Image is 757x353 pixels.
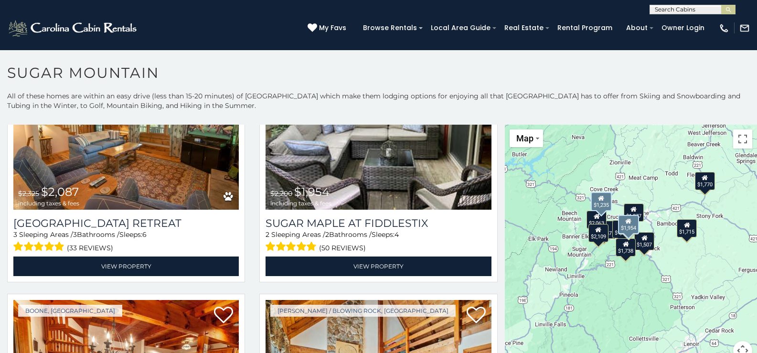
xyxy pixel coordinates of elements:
div: $1,738 [616,238,636,257]
span: $2,200 [270,189,292,198]
button: Change map style [510,129,543,147]
div: $1,507 [634,232,654,250]
img: White-1-2.png [7,19,139,38]
div: $1,787 [612,220,632,238]
span: 2 [325,230,329,239]
h3: Boulder Falls Retreat [13,217,239,230]
span: $2,325 [18,189,39,198]
span: 4 [394,230,399,239]
a: View Property [266,257,491,276]
div: $1,726 [591,192,612,211]
a: Browse Rentals [358,21,422,35]
div: $1,243 [618,216,639,234]
div: $2,109 [588,224,608,242]
img: phone-regular-white.png [719,23,729,33]
a: View Property [13,257,239,276]
span: My Favs [319,23,346,33]
span: 2 [266,230,269,239]
div: $1,770 [694,171,714,190]
span: (33 reviews) [67,242,113,254]
a: About [621,21,652,35]
a: Sugar Maple at Fiddlestix $2,200 $1,954 including taxes & fees [266,59,491,210]
span: (50 reviews) [319,242,366,254]
div: Sleeping Areas / Bathrooms / Sleeps: [13,230,239,254]
a: Rental Program [553,21,617,35]
a: Real Estate [500,21,548,35]
span: 6 [142,230,147,239]
a: Sugar Maple at Fiddlestix [266,217,491,230]
a: [GEOGRAPHIC_DATA] Retreat [13,217,239,230]
div: $1,954 [618,215,639,234]
span: Map [516,133,533,143]
span: $2,087 [41,185,79,199]
span: including taxes & fees [270,200,331,206]
a: Add to favorites [214,306,233,326]
a: Owner Login [657,21,709,35]
div: $1,877 [624,203,644,222]
a: Boulder Falls Retreat $2,325 $2,087 including taxes & fees [13,59,239,210]
a: Boone, [GEOGRAPHIC_DATA] [18,305,122,317]
div: $1,235 [591,192,612,211]
div: $2,063 [586,211,607,229]
span: including taxes & fees [18,200,79,206]
span: 3 [13,230,17,239]
a: Add to favorites [467,306,486,326]
span: $1,954 [294,185,330,199]
div: Sleeping Areas / Bathrooms / Sleeps: [266,230,491,254]
button: Toggle fullscreen view [733,129,752,149]
a: [PERSON_NAME] / Blowing Rock, [GEOGRAPHIC_DATA] [270,305,456,317]
img: Sugar Maple at Fiddlestix [266,59,491,210]
span: 3 [73,230,77,239]
img: mail-regular-white.png [739,23,750,33]
div: $1,715 [677,219,697,237]
img: Boulder Falls Retreat [13,59,239,210]
a: My Favs [308,23,349,33]
a: Local Area Guide [426,21,495,35]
